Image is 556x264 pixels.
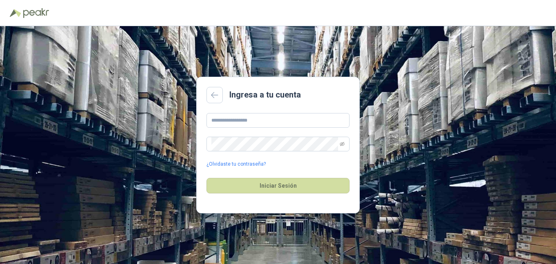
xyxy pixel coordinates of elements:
h2: Ingresa a tu cuenta [229,89,301,101]
button: Iniciar Sesión [206,178,350,193]
a: ¿Olvidaste tu contraseña? [206,160,266,168]
img: Peakr [23,8,49,18]
span: eye-invisible [340,142,345,146]
img: Logo [10,9,21,17]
